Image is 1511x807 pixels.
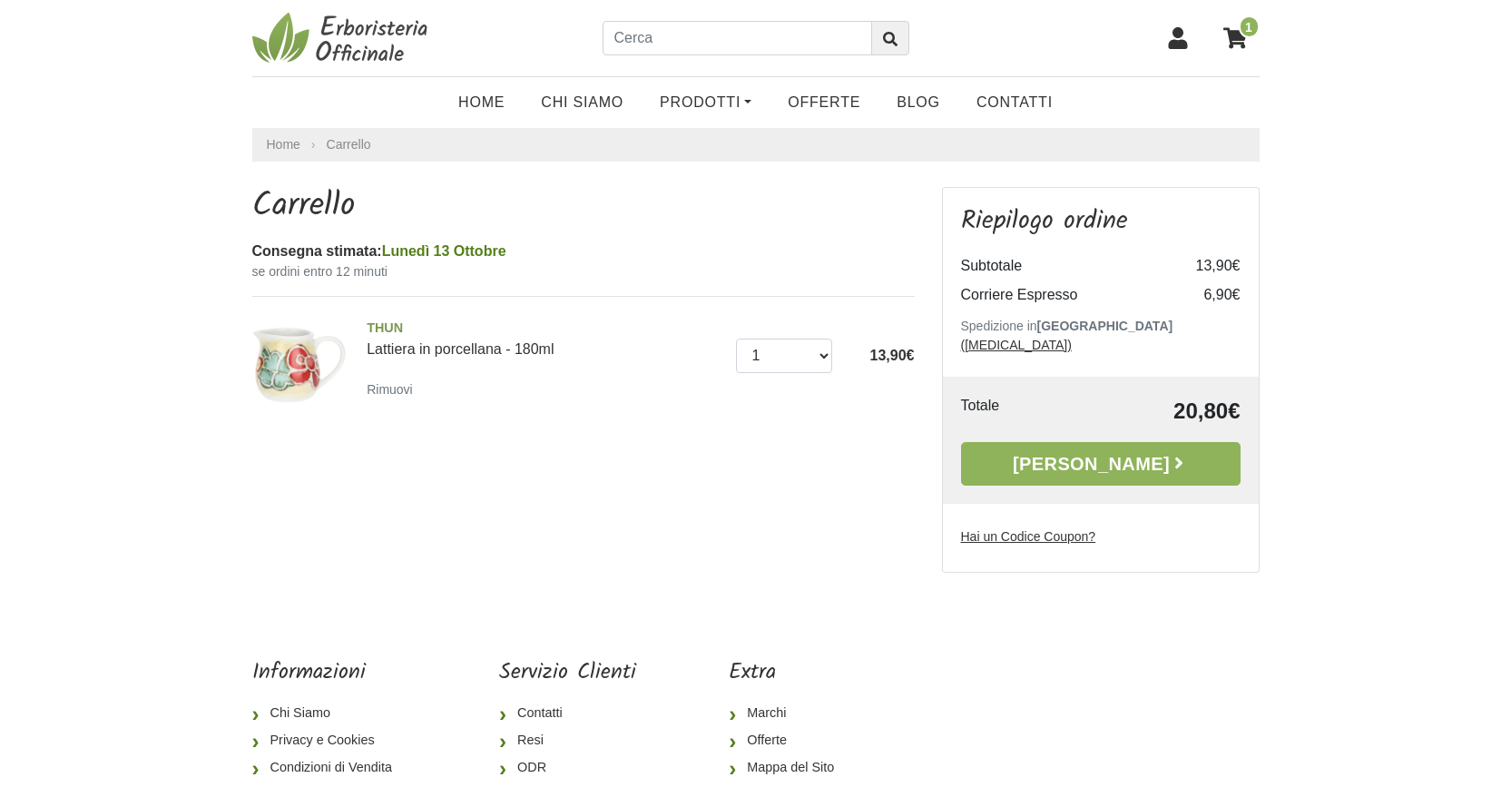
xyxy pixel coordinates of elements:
a: Offerte [729,727,849,754]
a: Blog [878,84,958,121]
a: Chi Siamo [252,700,407,727]
a: Resi [499,727,636,754]
a: Prodotti [642,84,770,121]
a: ([MEDICAL_DATA]) [961,338,1072,352]
td: 13,90€ [1168,251,1241,280]
a: THUNLattiera in porcellana - 180ml [367,319,722,357]
a: ODR [499,754,636,782]
a: 1 [1214,15,1260,61]
nav: breadcrumb [252,128,1260,162]
h5: Servizio Clienti [499,660,636,686]
input: Cerca [603,21,872,55]
label: Hai un Codice Coupon? [961,527,1096,546]
a: Contatti [499,700,636,727]
img: Lattiera in porcellana - 180ml [246,311,354,419]
span: Lunedì 13 Ottobre [382,243,506,259]
a: Mappa del Sito [729,754,849,782]
a: Chi Siamo [523,84,642,121]
td: Corriere Espresso [961,280,1168,310]
td: 20,80€ [1064,395,1241,428]
u: Hai un Codice Coupon? [961,529,1096,544]
small: Rimuovi [367,382,413,397]
h3: Riepilogo ordine [961,206,1241,237]
h5: Informazioni [252,660,407,686]
a: Rimuovi [367,378,420,400]
a: Home [440,84,523,121]
small: se ordini entro 12 minuti [252,262,915,281]
span: 1 [1239,15,1260,38]
h1: Carrello [252,187,915,226]
span: THUN [367,319,722,339]
b: [GEOGRAPHIC_DATA] [1037,319,1173,333]
div: Consegna stimata: [252,241,915,262]
a: Home [267,135,300,154]
a: OFFERTE [770,84,878,121]
td: Totale [961,395,1064,428]
a: [PERSON_NAME] [961,442,1241,486]
img: Erboristeria Officinale [252,11,434,65]
td: 6,90€ [1168,280,1241,310]
a: Privacy e Cookies [252,727,407,754]
a: Contatti [958,84,1071,121]
td: Subtotale [961,251,1168,280]
h5: Extra [729,660,849,686]
iframe: fb:page Facebook Social Plugin [941,660,1259,723]
a: Carrello [327,137,371,152]
a: Marchi [729,700,849,727]
p: Spedizione in [961,317,1241,355]
span: 13,90€ [870,348,915,363]
a: Condizioni di Vendita [252,754,407,782]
